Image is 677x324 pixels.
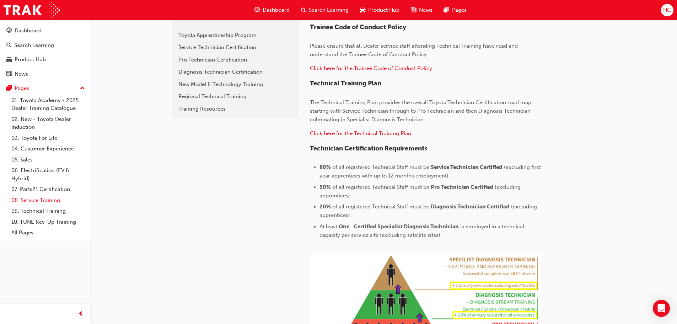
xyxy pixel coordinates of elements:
span: news-icon [6,71,12,78]
span: Pages [452,6,467,14]
span: news-icon [411,6,416,15]
div: Service Technician Certification [178,43,292,52]
div: Dashboard [15,27,42,35]
a: pages-iconPages [438,3,472,17]
span: pages-icon [444,6,449,15]
a: 04. Customer Experience [9,143,88,154]
span: Diagnosis Technician Certified [431,203,510,210]
a: Diagnosis Technician Certification [175,66,296,78]
button: Pages [3,82,88,95]
a: Product Hub [3,53,88,66]
span: Technical Training Plan [310,79,381,87]
a: 03. Toyota For Life [9,133,88,144]
span: 80% [319,164,331,170]
span: car-icon [360,6,365,15]
span: of all registered Technical Staff must be [332,184,429,190]
span: of all registered Technical Staff must be [332,203,429,210]
span: Click here for the Technical Training Plan [310,130,411,137]
span: guage-icon [6,28,12,34]
a: 10. TUNE Rev-Up Training [9,217,88,228]
a: Training Resources [175,103,296,115]
a: Toyota Apprenticeship Program [175,29,296,42]
button: DashboardSearch LearningProduct HubNews [3,23,88,82]
div: Toyota Apprenticeship Program [178,31,292,39]
img: Trak [4,2,60,18]
a: 05. Sales [9,154,88,165]
span: pages-icon [6,85,12,92]
a: 09. Technical Training [9,206,88,217]
div: Pro Technician Certification [178,56,292,64]
a: guage-iconDashboard [249,3,295,17]
span: up-icon [80,84,85,93]
span: Search Learning [309,6,349,14]
a: car-iconProduct Hub [354,3,405,17]
span: At least [319,223,337,230]
div: Search Learning [14,41,54,49]
a: 06. Electrification (EV & Hybrid) [9,165,88,184]
span: One [339,223,349,230]
a: ​Click here for the Technical Training Plan [310,130,411,137]
span: car-icon [6,57,12,63]
div: Open Intercom Messenger [653,300,670,317]
span: search-icon [301,6,306,15]
div: Pages [15,84,29,92]
span: Certified Specialist Diagnosis Technician [354,223,459,230]
span: prev-icon [78,310,84,319]
span: 50% [319,184,331,190]
span: Product Hub [368,6,399,14]
a: 02. New - Toyota Dealer Induction [9,114,88,133]
a: Dashboard [3,24,88,37]
span: Please ensure that all Dealer service staff attending Technical Training have read and understand... [310,43,519,58]
a: New Model & Technology Training [175,78,296,91]
span: guage-icon [254,6,260,15]
span: 20% [319,203,331,210]
a: news-iconNews [405,3,438,17]
span: of all registered Technical Staff must be [332,164,429,170]
span: Technician Certification Requirements [310,144,427,152]
a: Pro Technician Certification [175,54,296,66]
a: 08. Service Training [9,195,88,206]
span: search-icon [6,42,11,49]
span: Service Technician Certified [431,164,503,170]
a: Service Technician Certification [175,41,296,54]
span: is employed in a technical capacity per service site (excluding satellite sites). [319,223,526,238]
a: All Pages [9,227,88,238]
div: Diagnosis Technician Certification [178,68,292,76]
span: The Technical Training Plan provides the overall Toyota Technician Certification road map startin... [310,99,533,123]
span: Trainee Code of Conduct Policy [310,23,406,31]
div: Regional Technical Training [178,92,292,101]
a: Click here for the Trainee Code of Conduct Policy [310,65,432,71]
span: News [419,6,432,14]
div: Product Hub [15,55,46,64]
span: Dashboard [263,6,290,14]
div: New Model & Technology Training [178,80,292,89]
a: 07. Parts21 Certification [9,184,88,195]
a: News [3,68,88,81]
a: Regional Technical Training [175,90,296,103]
span: Pro Technician Certified [431,184,493,190]
button: HC [661,4,673,16]
span: (excluding apprentices). [319,184,522,199]
a: Search Learning [3,39,88,52]
a: search-iconSearch Learning [295,3,354,17]
span: HC [663,6,671,14]
div: News [15,70,28,78]
div: Training Resources [178,105,292,113]
a: 01. Toyota Academy - 2025 Dealer Training Catalogue [9,95,88,114]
